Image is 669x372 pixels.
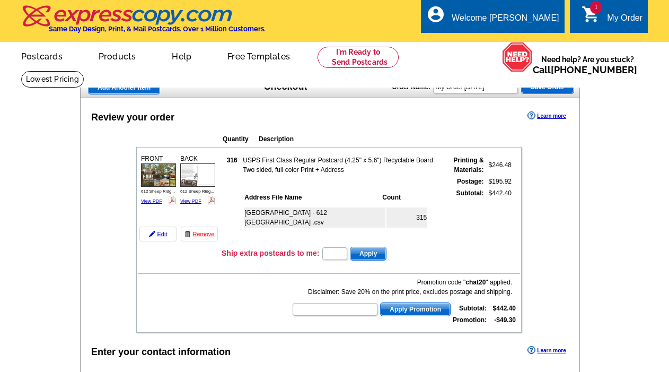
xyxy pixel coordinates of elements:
strong: Subtotal: [456,189,484,197]
img: small-thumb.jpg [141,163,176,186]
a: Help [155,43,208,68]
a: Same Day Design, Print, & Mail Postcards. Over 1 Million Customers. [21,13,266,33]
td: $195.92 [486,176,512,187]
strong: Subtotal: [459,305,487,312]
b: chat20 [465,279,486,286]
span: Need help? Are you stuck? [533,54,642,75]
span: 612 Sheep Ridg... [141,189,175,194]
h4: Same Day Design, Print, & Mail Postcards. Over 1 Million Customers. [49,25,266,33]
img: trashcan-icon.gif [184,231,191,237]
span: 1 [590,1,602,14]
td: 315 [386,207,427,228]
img: help [502,42,533,72]
span: Apply Promotion [381,303,450,316]
div: Promotion code " " applied. Disclaimer: Save 20% on the print price, excludes postage and shipping. [292,278,512,297]
strong: Promotion: [453,316,487,324]
a: 1 shopping_cart My Order [582,12,642,25]
img: pdf_logo.png [207,196,215,204]
div: Enter your contact information [91,345,231,359]
th: Description [258,134,452,144]
a: Postcards [4,43,80,68]
strong: $442.40 [493,305,516,312]
img: pencil-icon.gif [149,231,155,237]
a: [PHONE_NUMBER] [551,64,637,75]
button: Apply Promotion [380,302,451,316]
img: small-thumb.jpg [180,163,215,186]
span: Call [533,64,637,75]
a: Learn more [527,111,566,120]
th: Count [382,192,427,203]
a: Remove [181,227,218,241]
i: account_circle [426,5,445,24]
a: Free Templates [210,43,307,68]
td: USPS First Class Regular Postcard (4.25" x 5.6") Recyclable Board Two sided, full color Print + A... [242,155,442,175]
div: Review your order [91,110,174,125]
td: [GEOGRAPHIC_DATA] - 612 [GEOGRAPHIC_DATA] .csv [244,207,385,228]
div: FRONT [139,152,178,207]
strong: Postage: [457,178,484,185]
button: Apply [350,247,386,261]
a: Add Another Item [88,81,160,94]
td: $246.48 [486,155,512,175]
h3: Ship extra postcards to me: [222,248,319,258]
td: $442.40 [486,188,512,243]
th: Address File Name [244,192,381,203]
strong: Printing & Materials: [453,157,483,174]
i: shopping_cart [582,5,601,24]
strong: 316 [227,157,237,164]
a: Edit [139,227,177,241]
a: Products [82,43,153,68]
img: pdf_logo.png [168,196,176,204]
a: Learn more [527,346,566,354]
a: View PDF [141,198,162,204]
a: View PDF [180,198,201,204]
span: Apply [350,247,386,260]
th: Quantity [222,134,257,144]
span: 612 Sheep Ridg... [180,189,214,194]
div: Welcome [PERSON_NAME] [452,13,559,28]
div: BACK [179,152,217,207]
span: Add Another Item [89,81,160,94]
div: My Order [607,13,642,28]
strong: -$49.30 [494,316,516,324]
